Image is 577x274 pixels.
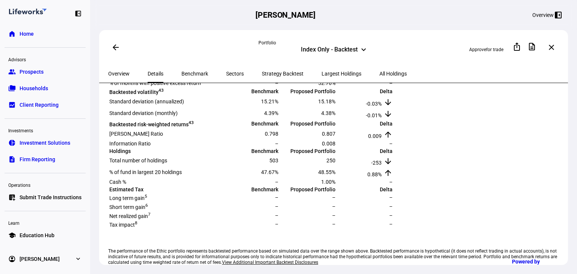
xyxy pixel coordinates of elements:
span: Long term gain [109,195,147,201]
span: Client Reporting [20,101,59,109]
span: Net realized gain [109,213,151,219]
sup: 3 [161,88,164,93]
span: 47.67% [261,169,278,175]
span: Details [148,71,163,76]
span: for trade [486,47,503,52]
span: – [332,194,335,200]
mat-icon: arrow_downward [384,109,393,118]
sup: 7 [148,212,151,217]
a: bid_landscapeClient Reporting [5,97,86,112]
mat-icon: arrow_downward [384,98,393,107]
a: homeHome [5,26,86,41]
mat-icon: ios_share [512,42,521,51]
span: Approve [469,47,486,52]
mat-icon: keyboard_arrow_down [359,45,368,54]
td: Backtested volatility [109,87,222,95]
mat-icon: arrow_back [111,43,120,52]
span: 503 [269,157,278,163]
div: Investments [5,125,86,135]
span: All Holdings [379,71,407,76]
span: – [275,141,278,147]
span: 0.807 [322,131,335,137]
eth-mat-symbol: expand_more [74,255,82,263]
span: – [389,212,393,218]
span: – [389,179,393,185]
span: 0.798 [265,131,278,137]
span: – [389,194,393,200]
div: Advisors [5,54,86,64]
span: – [389,141,393,147]
td: Delta [337,120,393,128]
td: Estimated Tax [109,186,222,193]
a: Powered by [508,254,566,268]
eth-mat-symbol: folder_copy [8,85,16,92]
span: Short term gain [109,204,148,210]
span: Cash % [109,179,126,185]
span: Firm Reporting [20,156,55,163]
span: 1.00% [321,179,335,185]
mat-icon: arrow_upward [384,130,393,139]
td: Proposed Portfolio [279,148,336,154]
span: Households [20,85,48,92]
div: Overview [532,12,554,18]
eth-mat-symbol: list_alt_add [8,194,16,201]
span: Strategy Backtest [262,71,304,76]
span: 0.009 [368,133,382,139]
span: 4.38% [321,110,335,116]
span: – [275,179,278,185]
sup: 8 [135,221,137,226]
td: Benchmark [222,148,279,154]
td: Proposed Portfolio [279,87,336,95]
span: Largest Holdings [322,71,361,76]
span: 4.39% [264,110,278,116]
td: Benchmark [222,87,279,95]
span: – [389,203,393,209]
sup: 6 [145,203,148,208]
span: 15.21% [261,98,278,104]
div: Learn [5,217,86,228]
span: 0.008 [322,141,335,147]
td: Backtested risk-weighted returns [109,120,222,128]
td: Delta [337,148,393,154]
td: Delta [337,186,393,193]
eth-mat-symbol: school [8,232,16,239]
mat-icon: arrow_downward [384,157,393,166]
span: – [275,194,278,200]
td: Benchmark [222,120,279,128]
span: Benchmark [181,71,208,76]
span: – [275,212,278,218]
td: Delta [337,87,393,95]
mat-icon: close [547,43,556,52]
td: Proposed Portfolio [279,120,336,128]
span: Prospects [20,68,44,76]
span: 0.88% [367,171,382,177]
eth-mat-symbol: account_circle [8,255,16,263]
span: Standard deviation (monthly) [109,110,178,116]
sup: 5 [145,194,147,199]
span: [PERSON_NAME] Ratio [109,131,163,137]
span: 48.55% [318,169,335,175]
span: – [389,221,393,227]
span: Standard deviation (annualized) [109,98,184,104]
span: – [332,203,335,209]
a: folder_copyHouseholds [5,81,86,96]
span: – [332,221,335,227]
span: Sectors [226,71,244,76]
h2: [PERSON_NAME] [255,11,316,20]
eth-mat-symbol: group [8,68,16,76]
span: View Additional Important Backtest Disclosures [222,260,318,265]
span: Education Hub [20,232,54,239]
div: Index Only - Backtest [301,46,358,55]
span: Submit Trade Instructions [20,194,82,201]
div: Operations [5,179,86,190]
span: Tax impact [109,222,137,228]
a: groupProspects [5,64,86,79]
span: Overview [108,71,130,76]
span: Home [20,30,34,38]
span: – [275,203,278,209]
sup: 4 [159,88,161,93]
span: Total number of holdings [109,157,167,163]
a: descriptionFirm Reporting [5,152,86,167]
mat-icon: description [527,42,536,51]
span: 250 [326,157,335,163]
